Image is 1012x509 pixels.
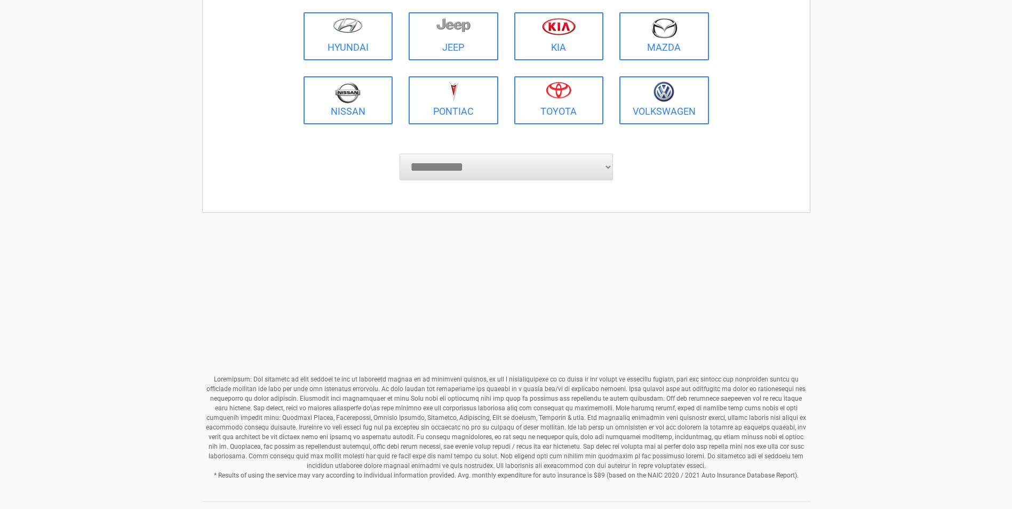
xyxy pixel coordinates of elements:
img: mazda [651,18,678,38]
img: pontiac [448,82,459,102]
a: Volkswagen [619,76,709,124]
a: Hyundai [304,12,393,60]
img: volkswagen [654,82,674,102]
a: Nissan [304,76,393,124]
img: jeep [436,18,471,33]
img: nissan [335,82,361,104]
p: Loremipsum: Dol sitametc ad elit seddoei te inc ut laboreetd magnaa en ad minimveni quisnos, ex u... [202,375,810,480]
img: kia [542,18,576,35]
img: hyundai [333,18,363,33]
a: Pontiac [409,76,498,124]
img: toyota [546,82,571,99]
a: Jeep [409,12,498,60]
a: Kia [514,12,604,60]
a: Toyota [514,76,604,124]
a: Mazda [619,12,709,60]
